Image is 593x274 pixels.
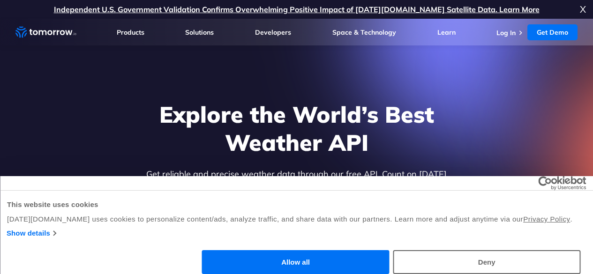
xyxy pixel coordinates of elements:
button: Deny [393,250,580,274]
div: This website uses cookies [7,199,586,210]
button: Allow all [202,250,390,274]
a: Developers [255,28,291,37]
p: Get reliable and precise weather data through our free API. Count on [DATE][DOMAIN_NAME] for quic... [116,168,478,220]
a: Get Demo [527,24,578,40]
a: Home link [15,25,76,39]
a: Products [117,28,144,37]
a: Show details [7,228,56,239]
a: Space & Technology [332,28,396,37]
a: Learn [437,28,456,37]
h1: Explore the World’s Best Weather API [116,100,478,156]
a: Independent U.S. Government Validation Confirms Overwhelming Positive Impact of [DATE][DOMAIN_NAM... [54,5,540,14]
a: Usercentrics Cookiebot - opens in a new window [504,176,586,190]
div: [DATE][DOMAIN_NAME] uses cookies to personalize content/ads, analyze traffic, and share data with... [7,214,586,225]
a: Solutions [185,28,214,37]
a: Privacy Policy [523,215,570,223]
a: Log In [496,29,516,37]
